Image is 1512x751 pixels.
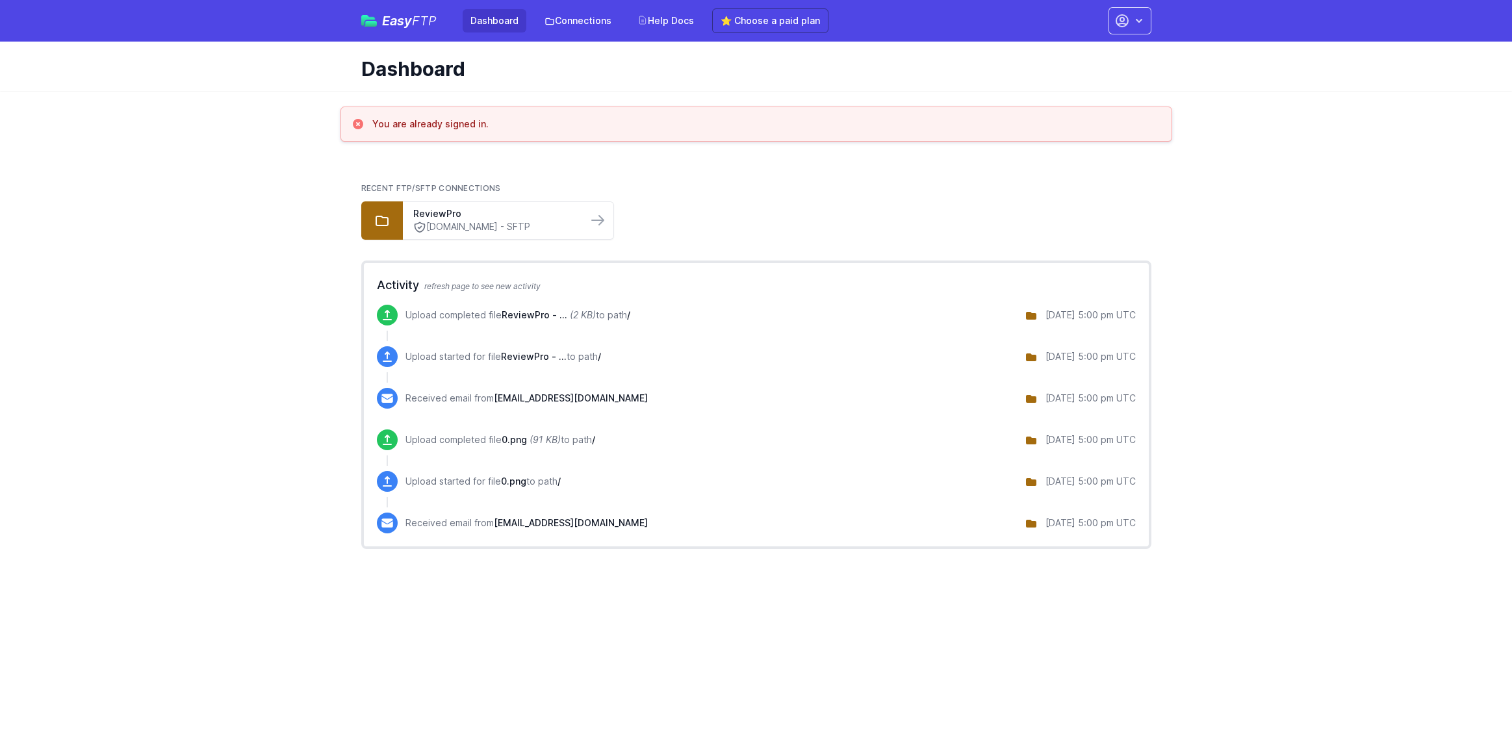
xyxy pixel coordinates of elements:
i: (2 KB) [570,309,596,320]
a: EasyFTP [361,14,437,27]
span: [EMAIL_ADDRESS][DOMAIN_NAME] [494,392,648,403]
span: refresh page to see new activity [424,281,541,291]
span: / [598,351,601,362]
div: [DATE] 5:00 pm UTC [1045,475,1136,488]
h1: Dashboard [361,57,1141,81]
a: Help Docs [630,9,702,32]
a: Dashboard [463,9,526,32]
div: [DATE] 5:00 pm UTC [1045,309,1136,322]
span: / [627,309,630,320]
span: 0.png [502,434,527,445]
span: Easy [382,14,437,27]
p: Upload completed file to path [405,309,630,322]
a: Connections [537,9,619,32]
span: / [592,434,595,445]
i: (91 KB) [530,434,561,445]
div: [DATE] 5:00 pm UTC [1045,433,1136,446]
p: Upload started for file to path [405,350,601,363]
div: [DATE] 5:00 pm UTC [1045,516,1136,529]
p: Upload completed file to path [405,433,595,446]
h2: Activity [377,276,1136,294]
div: [DATE] 5:00 pm UTC [1045,392,1136,405]
a: ⭐ Choose a paid plan [712,8,828,33]
span: FTP [412,13,437,29]
a: ReviewPro [413,207,577,220]
img: easyftp_logo.png [361,15,377,27]
h3: You are already signed in. [372,118,489,131]
span: [EMAIL_ADDRESS][DOMAIN_NAME] [494,517,648,528]
h2: Recent FTP/SFTP Connections [361,183,1151,194]
span: ReviewPro - Upload Test NEW.csv [502,309,567,320]
span: / [557,476,561,487]
p: Received email from [405,392,648,405]
a: [DOMAIN_NAME] - SFTP [413,220,577,234]
p: Received email from [405,516,648,529]
span: ReviewPro - Upload Test NEW.csv [501,351,567,362]
span: 0.png [501,476,526,487]
p: Upload started for file to path [405,475,561,488]
div: [DATE] 5:00 pm UTC [1045,350,1136,363]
